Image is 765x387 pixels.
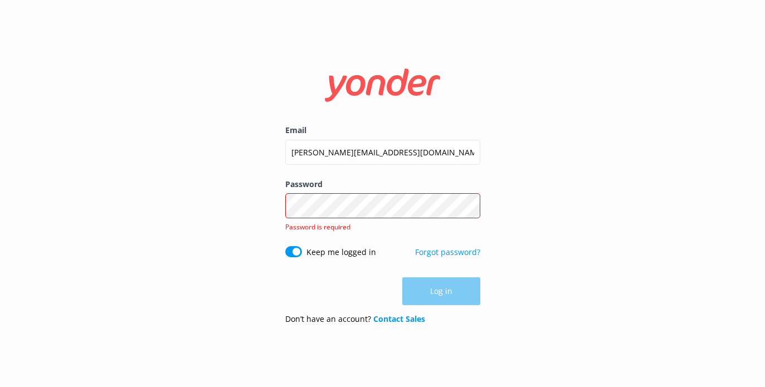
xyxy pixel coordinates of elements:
input: user@emailaddress.com [285,140,480,165]
a: Contact Sales [373,313,425,324]
span: Password is required [285,222,350,232]
p: Don’t have an account? [285,313,425,325]
label: Email [285,124,480,136]
a: Forgot password? [415,247,480,257]
label: Keep me logged in [306,246,376,258]
label: Password [285,178,480,190]
button: Show password [458,195,480,217]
